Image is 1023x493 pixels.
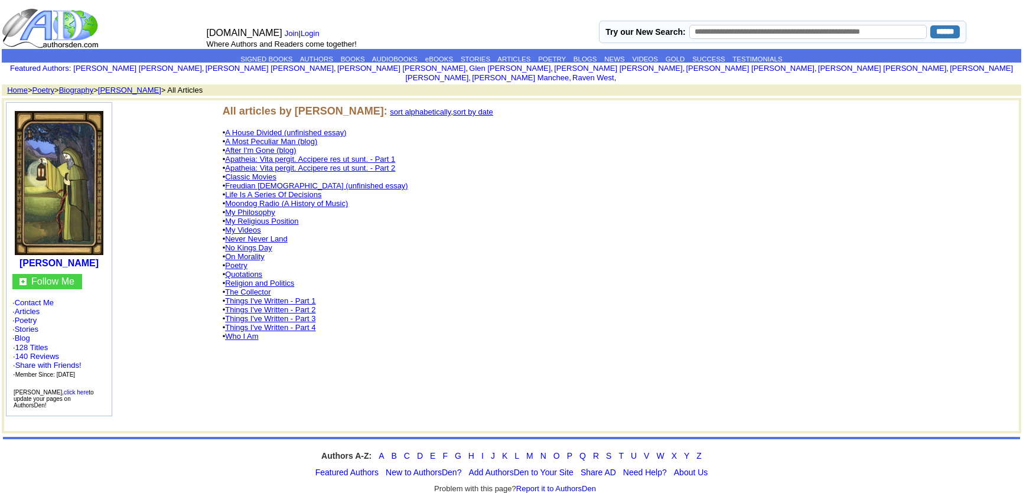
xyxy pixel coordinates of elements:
a: TESTIMONIALS [732,55,782,63]
a: Join [285,29,299,38]
font: • [223,279,295,288]
a: Featured Authors [10,64,69,73]
a: eBOOKS [425,55,453,63]
a: [PERSON_NAME] [PERSON_NAME] [686,64,814,73]
a: V [644,451,649,461]
a: Moondog Radio (A History of Music) [225,199,348,208]
a: Report it to AuthorsDen [516,484,596,493]
font: • [223,172,276,181]
a: [PERSON_NAME] [PERSON_NAME] [818,64,946,73]
a: Need Help? [623,468,667,477]
a: 140 Reviews [15,352,59,361]
a: Poetry [15,316,37,325]
font: Follow Me [31,276,74,286]
font: i [336,66,337,72]
a: About Us [674,468,708,477]
font: • [223,261,247,270]
a: SUCCESS [692,55,725,63]
font: • [223,270,262,279]
a: W [656,451,664,461]
a: O [553,451,560,461]
font: > > > > All Articles [3,86,203,94]
a: D [417,451,423,461]
a: A House Divided (unfinished essay) [225,128,346,137]
a: M [526,451,533,461]
font: • [223,314,316,323]
a: Things I've Written - Part 1 [225,296,315,305]
a: Apatheia: Vita pergit. Accipere res ut sunt. - Part 2 [225,164,395,172]
a: X [672,451,677,461]
font: • [223,137,318,146]
a: Share AD [581,468,616,477]
font: • [223,323,316,332]
font: i [817,66,818,72]
img: logo_ad.gif [2,8,101,49]
a: Things I've Written - Part 3 [225,314,315,323]
a: Classic Movies [225,172,276,181]
font: • [223,217,299,226]
a: G [455,451,461,461]
a: [PERSON_NAME] [PERSON_NAME] [337,64,465,73]
a: 128 Titles [15,343,48,352]
font: • [223,181,408,190]
a: The Collector [225,288,271,296]
a: T [618,451,624,461]
font: • [223,332,259,341]
font: i [204,66,205,72]
a: Poetry [32,86,55,94]
strong: Authors A-Z: [321,451,372,461]
font: • [223,305,316,314]
a: A Most Peculiar Man (blog) [225,137,317,146]
a: Poetry [225,261,247,270]
a: GOLD [666,55,685,63]
font: [DOMAIN_NAME] [207,28,282,38]
img: gc.jpg [19,278,27,285]
a: F [442,451,448,461]
a: Quotations [225,270,262,279]
font: • [223,199,348,208]
a: NEWS [604,55,625,63]
a: P [567,451,572,461]
a: [PERSON_NAME] [PERSON_NAME] [206,64,334,73]
font: · · [13,343,82,378]
a: Featured Authors [315,468,379,477]
a: C [404,451,410,461]
font: • [223,164,396,172]
a: SIGNED BOOKS [240,55,292,63]
font: · · [13,361,82,378]
a: Things I've Written - Part 4 [225,323,315,332]
font: • [223,226,261,234]
a: [PERSON_NAME] [19,258,99,268]
a: Stories [15,325,38,334]
font: • [223,146,297,155]
font: • [223,190,322,199]
a: click here [64,389,89,396]
a: Home [7,86,28,94]
font: Where Authors and Readers come together! [207,40,357,48]
font: • [223,296,316,305]
a: My Philosophy [225,208,275,217]
label: Try our New Search: [605,27,685,37]
a: Never Never Land [225,234,288,243]
font: • [223,288,271,296]
font: • [223,208,275,217]
a: ARTICLES [497,55,530,63]
font: i [468,66,469,72]
a: My Religious Position [225,217,298,226]
a: N [540,451,546,461]
a: No Kings Day [225,243,272,252]
font: | [285,29,324,38]
a: [PERSON_NAME] [PERSON_NAME] [554,64,682,73]
a: J [491,451,495,461]
a: AUTHORS [300,55,333,63]
font: i [616,75,617,81]
a: Articles [15,307,40,316]
a: sort by date [453,107,493,116]
a: Contact Me [15,298,54,307]
a: S [606,451,611,461]
a: Apatheia: Vita pergit. Accipere res ut sunt. - Part 1 [225,155,395,164]
a: Things I've Written - Part 2 [225,305,315,314]
a: Raven West [572,73,614,82]
a: Life Is A Series Of Decisions [225,190,321,199]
